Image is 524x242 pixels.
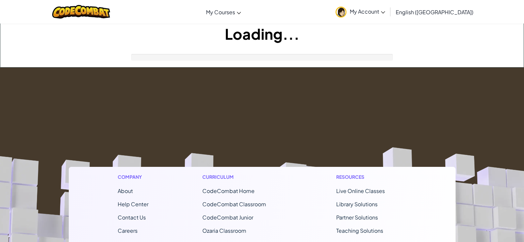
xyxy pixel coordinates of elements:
h1: Loading... [0,24,524,44]
h1: Resources [336,173,407,180]
img: CodeCombat logo [52,5,110,19]
img: avatar [336,7,346,18]
a: CodeCombat Classroom [202,201,266,208]
a: Help Center [118,201,148,208]
a: Teaching Solutions [336,227,383,234]
span: My Courses [206,9,235,16]
span: English ([GEOGRAPHIC_DATA]) [396,9,473,16]
h1: Curriculum [202,173,282,180]
a: About [118,187,133,194]
a: Live Online Classes [336,187,385,194]
a: Library Solutions [336,201,378,208]
a: Ozaria Classroom [202,227,246,234]
h1: Company [118,173,148,180]
span: CodeCombat Home [202,187,255,194]
a: CodeCombat Junior [202,214,253,221]
a: My Courses [203,3,244,21]
span: Contact Us [118,214,146,221]
a: English ([GEOGRAPHIC_DATA]) [392,3,477,21]
a: Careers [118,227,138,234]
a: Partner Solutions [336,214,378,221]
a: My Account [332,1,388,22]
span: My Account [350,8,385,15]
